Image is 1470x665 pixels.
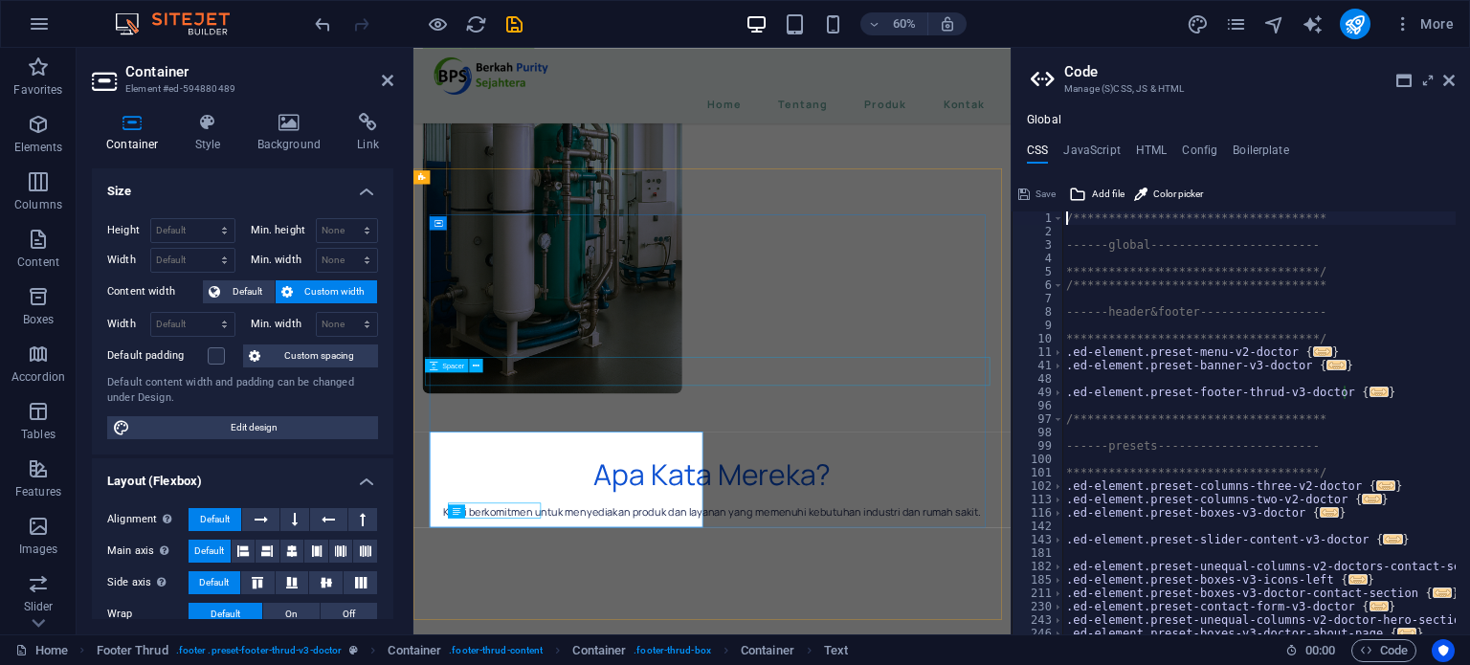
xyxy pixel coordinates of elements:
label: Main axis [107,540,189,563]
div: 101 [1013,466,1064,479]
div: 5 [1013,265,1064,278]
button: Off [321,603,377,626]
i: Design (Ctrl+Alt+Y) [1187,13,1209,35]
span: Default [226,280,269,303]
label: Alignment [107,508,189,531]
div: 6 [1013,278,1064,292]
p: Tables [21,427,56,442]
p: Slider [24,599,54,614]
button: undo [311,12,334,35]
button: text_generator [1302,12,1325,35]
span: Default [199,571,229,594]
div: 181 [1013,546,1064,560]
p: Features [15,484,61,499]
label: Side axis [107,571,189,594]
button: Edit design [107,416,378,439]
span: Click to select. Double-click to edit [572,639,626,662]
button: Default [189,508,241,531]
h4: Global [1027,113,1061,128]
div: 1 [1013,211,1064,225]
p: Favorites [13,82,62,98]
div: Default content width and padding can be changed under Design. [107,375,378,407]
a: Click to cancel selection. Double-click to open Pages [15,639,68,662]
label: Height [107,225,150,235]
div: 98 [1013,426,1064,439]
span: ... [1363,494,1382,504]
p: Columns [14,197,62,212]
span: : [1319,643,1322,657]
nav: breadcrumb [97,639,849,662]
div: 211 [1013,587,1064,600]
div: 49 [1013,386,1064,399]
span: . footer-thrud-content [449,639,543,662]
div: 142 [1013,520,1064,533]
p: Boxes [23,312,55,327]
label: Width [107,319,150,329]
label: Content width [107,280,203,303]
button: Default [189,603,262,626]
button: design [1187,12,1210,35]
h6: 60% [889,12,920,35]
button: Code [1351,639,1416,662]
label: Min. height [251,225,316,235]
img: Editor Logo [110,12,254,35]
div: 246 [1013,627,1064,640]
span: ... [1370,601,1389,611]
h4: Background [243,113,344,153]
h4: Size [92,168,393,203]
h3: Element #ed-594880489 [125,80,355,98]
div: 243 [1013,613,1064,627]
span: ... [1376,480,1395,491]
button: save [502,12,525,35]
label: Default padding [107,344,208,367]
label: Min. width [251,319,316,329]
button: navigator [1263,12,1286,35]
span: Default [200,508,230,531]
span: Click to select. Double-click to edit [97,639,168,662]
div: 113 [1013,493,1064,506]
div: 41 [1013,359,1064,372]
span: On [285,603,298,626]
span: Default [211,603,240,626]
div: 2 [1013,225,1064,238]
div: 116 [1013,506,1064,520]
span: Default [194,540,224,563]
h4: HTML [1136,144,1168,165]
i: This element is a customizable preset [349,645,358,655]
div: 96 [1013,399,1064,412]
span: Off [343,603,355,626]
button: Default [189,540,231,563]
div: 10 [1013,332,1064,345]
div: 230 [1013,600,1064,613]
p: Accordion [11,369,65,385]
h3: Manage (S)CSS, JS & HTML [1064,80,1416,98]
button: Color picker [1131,183,1206,206]
span: ... [1348,574,1368,585]
div: 4 [1013,252,1064,265]
p: Images [19,542,58,557]
button: 60% [860,12,928,35]
div: 97 [1013,412,1064,426]
i: AI Writer [1302,13,1324,35]
label: Min. width [251,255,316,265]
div: 99 [1013,439,1064,453]
span: Click to select. Double-click to edit [741,639,794,662]
h2: Container [125,63,393,80]
h2: Code [1064,63,1455,80]
span: Click to select. Double-click to edit [388,639,441,662]
span: ... [1433,587,1452,598]
div: 143 [1013,533,1064,546]
span: Edit design [136,416,372,439]
span: ... [1370,387,1389,397]
span: ... [1327,360,1347,370]
button: Default [189,571,240,594]
div: 9 [1013,319,1064,332]
p: Elements [14,140,63,155]
h4: Container [92,113,181,153]
span: . footer .preset-footer-thrud-v3-doctor [176,639,343,662]
div: 48 [1013,372,1064,386]
i: Publish [1344,13,1366,35]
button: pages [1225,12,1248,35]
i: Undo: Move elements (Ctrl+Z) [312,13,334,35]
h6: Session time [1285,639,1336,662]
